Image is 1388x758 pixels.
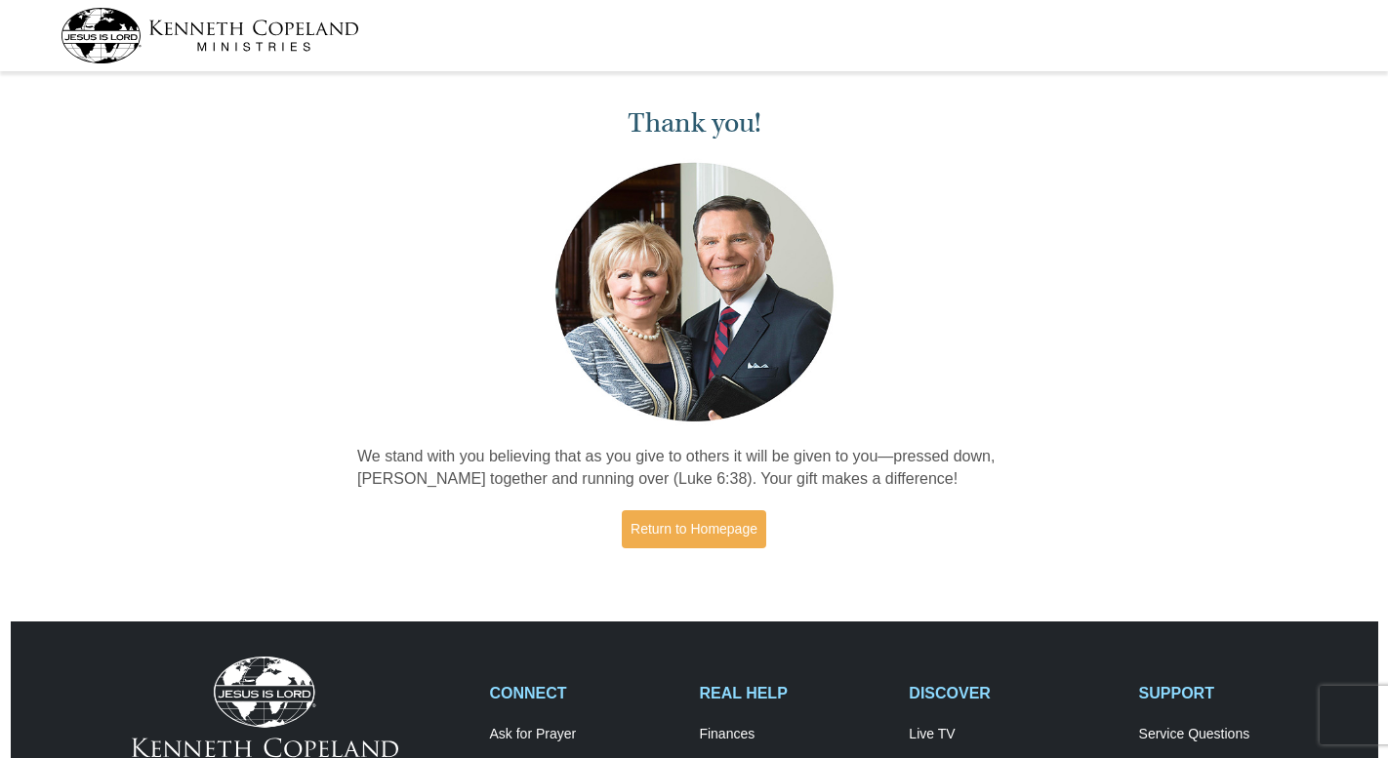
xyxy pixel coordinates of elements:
[699,684,888,702] h2: REAL HELP
[490,726,679,743] a: Ask for Prayer
[699,726,888,743] a: Finances
[909,726,1118,743] a: Live TV
[61,8,359,63] img: kcm-header-logo.svg
[357,107,1031,140] h1: Thank you!
[1139,684,1328,702] h2: SUPPORT
[1139,726,1328,743] a: Service Questions
[551,158,838,426] img: Kenneth and Gloria
[622,510,766,548] a: Return to Homepage
[909,684,1118,702] h2: DISCOVER
[357,446,1031,491] p: We stand with you believing that as you give to others it will be given to you—pressed down, [PER...
[490,684,679,702] h2: CONNECT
